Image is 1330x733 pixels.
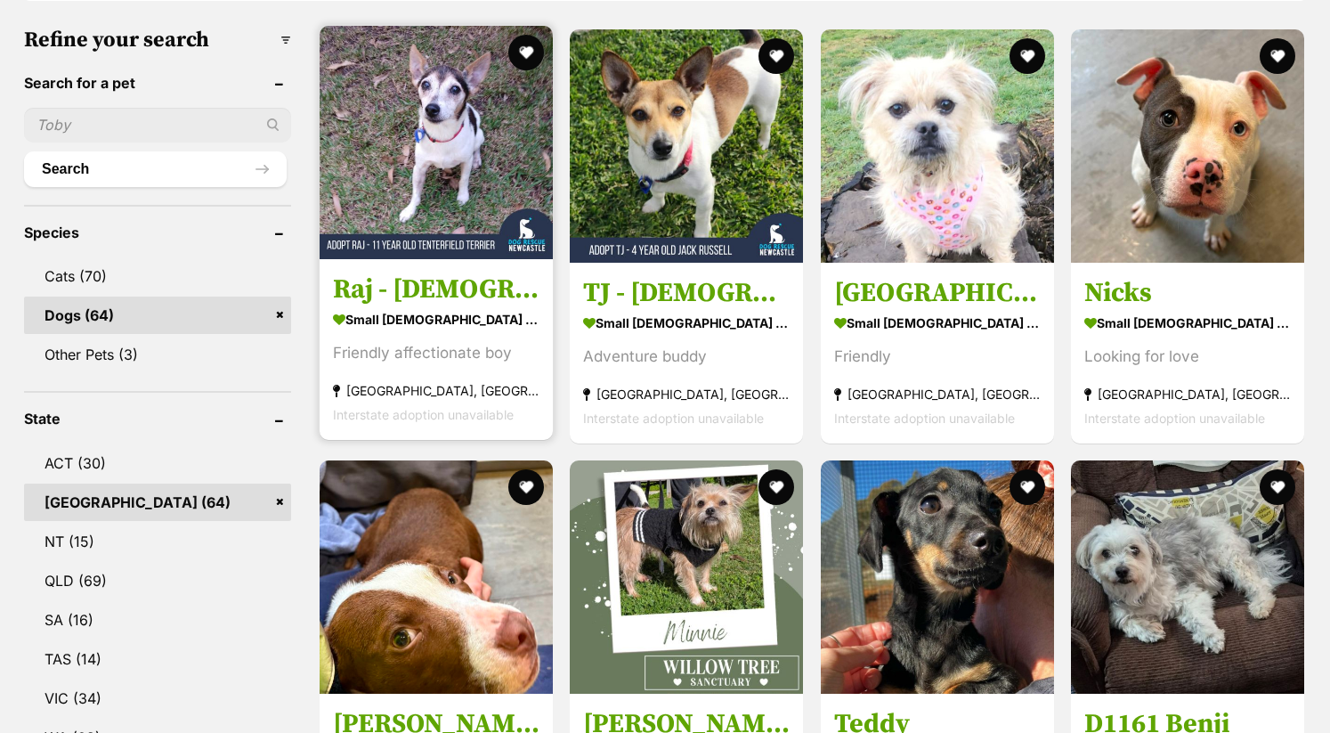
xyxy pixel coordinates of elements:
[24,151,287,187] button: Search
[1084,345,1291,369] div: Looking for love
[821,29,1054,263] img: Madison - Australian Terrier x Pug Dog
[583,276,790,310] h3: TJ - [DEMOGRAPHIC_DATA] [PERSON_NAME]
[821,263,1054,444] a: [GEOGRAPHIC_DATA] small [DEMOGRAPHIC_DATA] Dog Friendly [GEOGRAPHIC_DATA], [GEOGRAPHIC_DATA] Inte...
[1084,310,1291,336] strong: small [DEMOGRAPHIC_DATA] Dog
[570,460,803,694] img: Minnie - Maltese Dog
[24,444,291,482] a: ACT (30)
[24,484,291,521] a: [GEOGRAPHIC_DATA] (64)
[24,75,291,91] header: Search for a pet
[570,263,803,444] a: TJ - [DEMOGRAPHIC_DATA] [PERSON_NAME] small [DEMOGRAPHIC_DATA] Dog Adventure buddy [GEOGRAPHIC_DA...
[821,460,1054,694] img: Teddy - Dachshund Dog
[1010,469,1045,505] button: favourite
[333,379,539,403] strong: [GEOGRAPHIC_DATA], [GEOGRAPHIC_DATA]
[583,345,790,369] div: Adventure buddy
[24,108,291,142] input: Toby
[583,411,764,426] span: Interstate adoption unavailable
[583,382,790,406] strong: [GEOGRAPHIC_DATA], [GEOGRAPHIC_DATA]
[24,257,291,295] a: Cats (70)
[320,259,553,440] a: Raj - [DEMOGRAPHIC_DATA] Tenterfield Terrier small [DEMOGRAPHIC_DATA] Dog Friendly affectionate b...
[1071,460,1304,694] img: D1161 Benji - Shih Tzu Dog
[1071,29,1304,263] img: Nicks - American Staffordshire Terrier Dog
[759,469,795,505] button: favourite
[834,310,1041,336] strong: small [DEMOGRAPHIC_DATA] Dog
[333,407,514,422] span: Interstate adoption unavailable
[1071,263,1304,444] a: Nicks small [DEMOGRAPHIC_DATA] Dog Looking for love [GEOGRAPHIC_DATA], [GEOGRAPHIC_DATA] Intersta...
[24,28,291,53] h3: Refine your search
[1084,276,1291,310] h3: Nicks
[508,469,544,505] button: favourite
[320,460,553,694] img: Sid Vicious - American Staffordshire Terrier Dog
[570,29,803,263] img: TJ - 4 Year Old Jack Russell - Jack Russell Terrier Dog
[24,336,291,373] a: Other Pets (3)
[24,601,291,639] a: SA (16)
[24,640,291,678] a: TAS (14)
[320,26,553,259] img: Raj - 11 Year Old Tenterfield Terrier - Tenterfield Terrier Dog
[24,411,291,427] header: State
[24,523,291,560] a: NT (15)
[24,224,291,240] header: Species
[1010,38,1045,74] button: favourite
[333,273,539,306] h3: Raj - [DEMOGRAPHIC_DATA] Tenterfield Terrier
[24,562,291,599] a: QLD (69)
[834,276,1041,310] h3: [GEOGRAPHIC_DATA]
[1084,382,1291,406] strong: [GEOGRAPHIC_DATA], [GEOGRAPHIC_DATA]
[759,38,795,74] button: favourite
[834,382,1041,406] strong: [GEOGRAPHIC_DATA], [GEOGRAPHIC_DATA]
[1260,469,1295,505] button: favourite
[508,35,544,70] button: favourite
[24,680,291,717] a: VIC (34)
[1260,38,1295,74] button: favourite
[24,297,291,334] a: Dogs (64)
[1084,411,1265,426] span: Interstate adoption unavailable
[834,345,1041,369] div: Friendly
[834,411,1015,426] span: Interstate adoption unavailable
[333,306,539,332] strong: small [DEMOGRAPHIC_DATA] Dog
[333,341,539,365] div: Friendly affectionate boy
[583,310,790,336] strong: small [DEMOGRAPHIC_DATA] Dog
